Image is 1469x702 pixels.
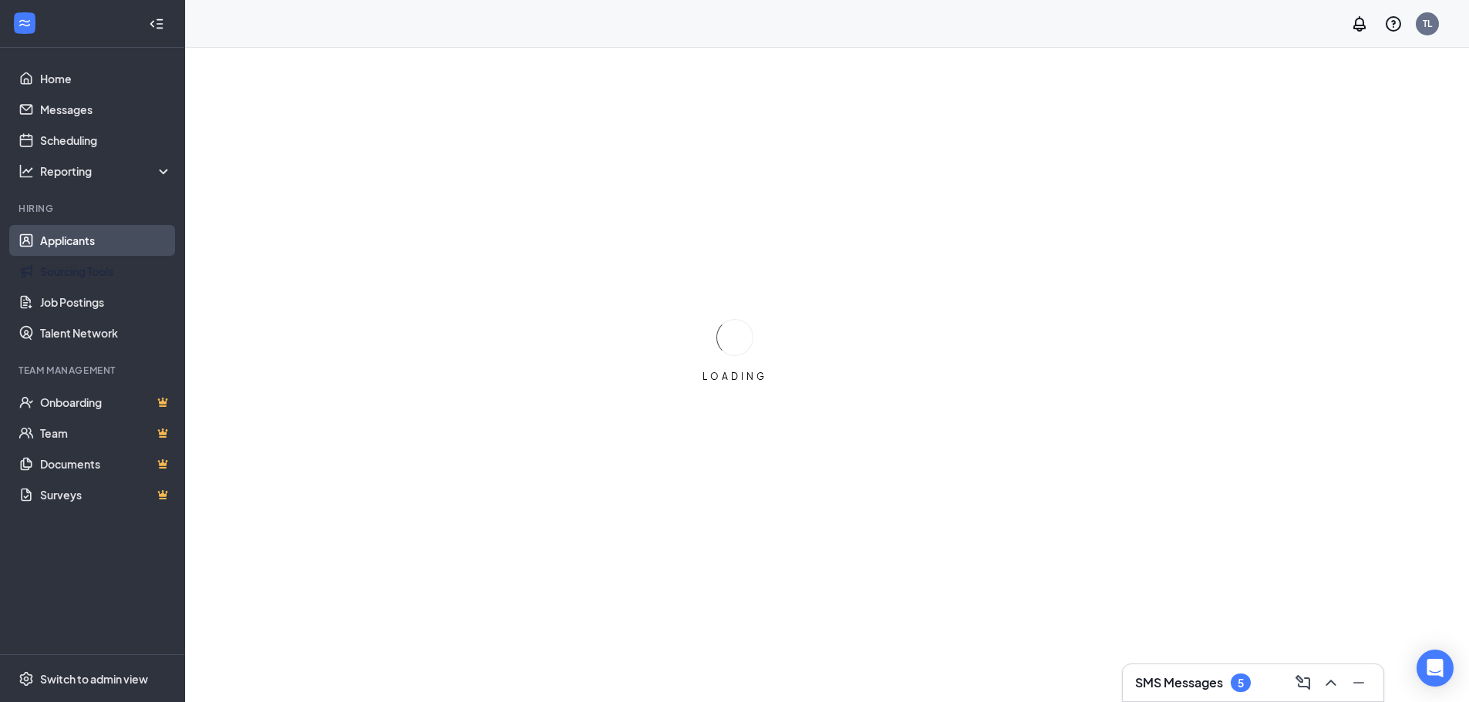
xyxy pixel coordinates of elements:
a: TeamCrown [40,418,172,448]
div: Reporting [40,163,173,179]
button: ChevronUp [1319,670,1343,695]
div: Open Intercom Messenger [1417,650,1454,687]
div: LOADING [696,370,773,383]
h3: SMS Messages [1135,674,1223,691]
a: Applicants [40,225,172,256]
div: Switch to admin view [40,671,148,687]
a: Job Postings [40,287,172,317]
svg: Notifications [1350,15,1369,33]
a: DocumentsCrown [40,448,172,479]
svg: Analysis [19,163,34,179]
button: Minimize [1346,670,1371,695]
svg: Collapse [149,16,164,32]
svg: Minimize [1349,673,1368,692]
svg: Settings [19,671,34,687]
div: Team Management [19,364,169,377]
svg: ChevronUp [1322,673,1340,692]
a: Sourcing Tools [40,256,172,287]
svg: QuestionInfo [1384,15,1403,33]
div: TL [1423,17,1432,30]
svg: WorkstreamLogo [17,15,32,31]
a: Scheduling [40,125,172,156]
a: Messages [40,94,172,125]
div: 5 [1238,677,1244,690]
svg: ComposeMessage [1294,673,1312,692]
div: Hiring [19,202,169,215]
a: Home [40,63,172,94]
a: SurveysCrown [40,479,172,510]
a: Talent Network [40,317,172,348]
button: ComposeMessage [1291,670,1316,695]
a: OnboardingCrown [40,387,172,418]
